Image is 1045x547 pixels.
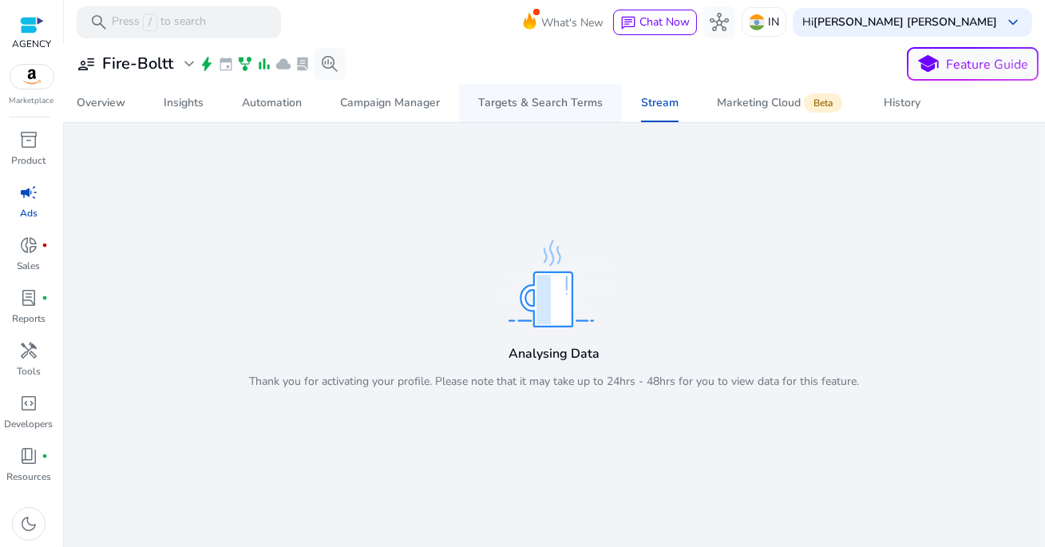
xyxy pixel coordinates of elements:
[947,55,1029,74] p: Feature Guide
[802,17,997,28] p: Hi
[237,56,253,72] span: family_history
[89,13,109,32] span: search
[907,47,1039,81] button: schoolFeature Guide
[143,14,157,31] span: /
[180,54,199,73] span: expand_more
[314,48,346,80] button: search_insights
[17,364,41,379] p: Tools
[10,65,53,89] img: amazon.svg
[509,347,600,362] h4: Analysing Data
[5,417,53,431] p: Developers
[42,453,48,459] span: fiber_manual_record
[804,93,842,113] span: Beta
[19,130,38,149] span: inventory_2
[256,56,272,72] span: bar_chart
[340,97,440,109] div: Campaign Manager
[320,54,339,73] span: search_insights
[478,97,603,109] div: Targets & Search Terms
[703,6,735,38] button: hub
[19,446,38,466] span: book_4
[218,56,234,72] span: event
[639,14,690,30] span: Chat Now
[12,37,51,51] p: AGENCY
[917,53,940,76] span: school
[884,97,920,109] div: History
[112,14,206,31] p: Press to search
[12,311,46,326] p: Reports
[42,295,48,301] span: fiber_manual_record
[19,394,38,413] span: code_blocks
[710,13,729,32] span: hub
[620,15,636,31] span: chat
[19,236,38,255] span: donut_small
[10,95,54,107] p: Marketplace
[295,56,311,72] span: lab_profile
[6,470,51,484] p: Resources
[495,240,615,327] img: analysing_data.svg
[12,153,46,168] p: Product
[19,183,38,202] span: campaign
[813,14,997,30] b: [PERSON_NAME] [PERSON_NAME]
[42,242,48,248] span: fiber_manual_record
[250,373,860,390] p: Thank you for activating your profile. Please note that it may take up to 24hrs - 48hrs for you t...
[77,97,125,109] div: Overview
[19,341,38,360] span: handyman
[541,9,604,37] span: What's New
[275,56,291,72] span: cloud
[242,97,302,109] div: Automation
[199,56,215,72] span: bolt
[18,259,41,273] p: Sales
[19,288,38,307] span: lab_profile
[613,10,697,35] button: chatChat Now
[19,514,38,533] span: dark_mode
[749,14,765,30] img: in.svg
[77,54,96,73] span: user_attributes
[1003,13,1023,32] span: keyboard_arrow_down
[768,8,779,36] p: IN
[164,97,204,109] div: Insights
[20,206,38,220] p: Ads
[102,54,173,73] h3: Fire-Boltt
[717,97,845,109] div: Marketing Cloud
[641,97,679,109] div: Stream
